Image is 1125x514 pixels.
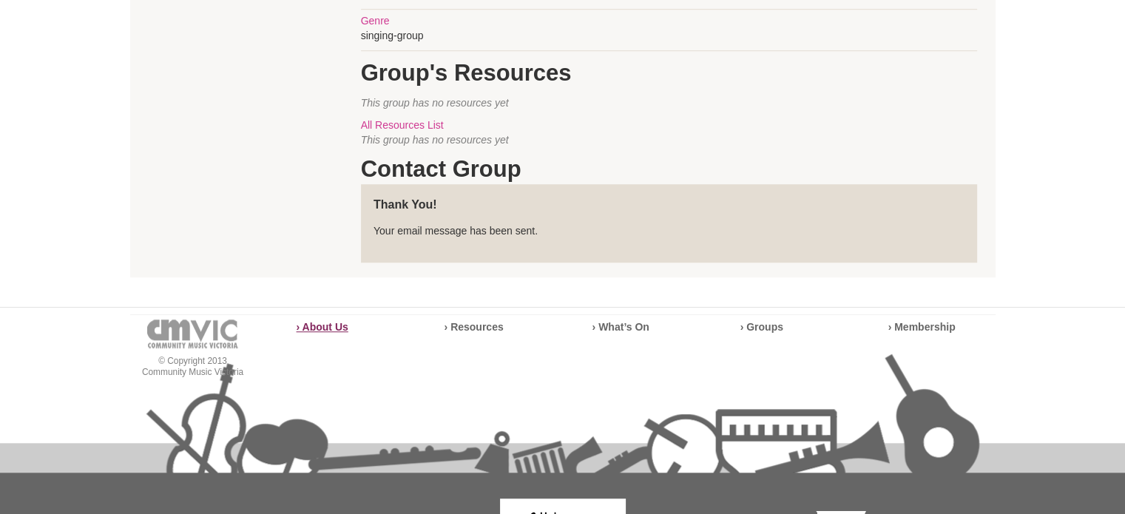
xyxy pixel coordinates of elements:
[361,134,509,146] span: This group has no resources yet
[888,321,956,333] a: › Membership
[361,155,977,184] h1: Contact Group
[297,321,348,333] a: › About Us
[374,198,437,211] strong: Thank You!
[361,58,977,88] h1: Group's Resources
[445,321,504,333] a: › Resources
[361,97,509,109] span: This group has no resources yet
[361,13,977,28] div: Genre
[740,321,783,333] a: › Groups
[592,321,649,333] a: › What’s On
[130,356,256,378] p: © Copyright 2013 Community Music Victoria
[361,223,964,238] p: Your email message has been sent.
[147,319,238,348] img: cmvic-logo-footer.png
[361,118,977,132] div: All Resources List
